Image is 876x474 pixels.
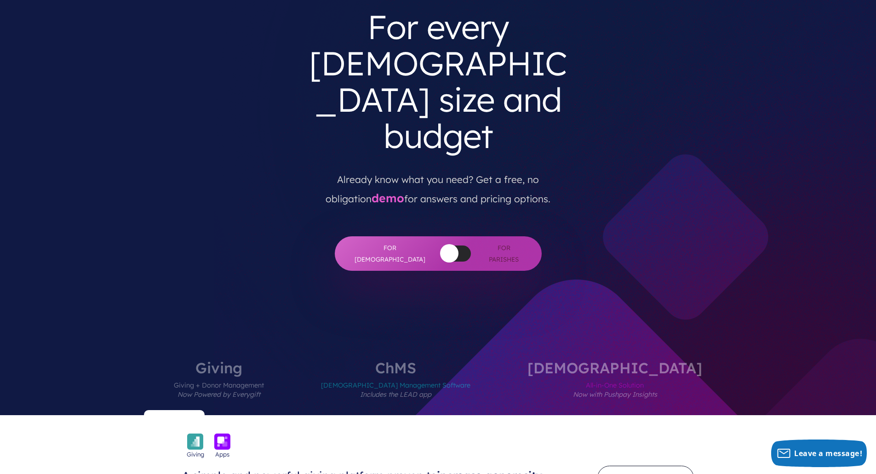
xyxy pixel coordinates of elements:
[215,450,229,459] span: Apps
[485,242,523,265] span: For Parishes
[500,360,730,415] label: [DEMOGRAPHIC_DATA]
[321,375,470,415] span: [DEMOGRAPHIC_DATA] Management Software
[360,390,431,399] em: Includes the LEAD app
[771,440,867,467] button: Leave a message!
[174,375,264,415] span: Giving + Donor Management
[573,390,657,399] em: Now with Pushpay Insights
[306,162,570,209] p: Already know what you need? Get a free, no obligation for answers and pricing options.
[353,242,427,265] span: For [DEMOGRAPHIC_DATA]
[527,375,702,415] span: All-in-One Solution
[187,434,203,450] img: icon_giving-bckgrnd-600x600-1.png
[372,191,404,205] a: demo
[177,390,260,399] em: Now Powered by Everygift
[146,360,292,415] label: Giving
[299,1,577,162] h3: For every [DEMOGRAPHIC_DATA] size and budget
[293,360,498,415] label: ChMS
[214,434,230,450] img: icon_apps-bckgrnd-600x600-1.png
[187,450,204,459] span: Giving
[794,448,862,458] span: Leave a message!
